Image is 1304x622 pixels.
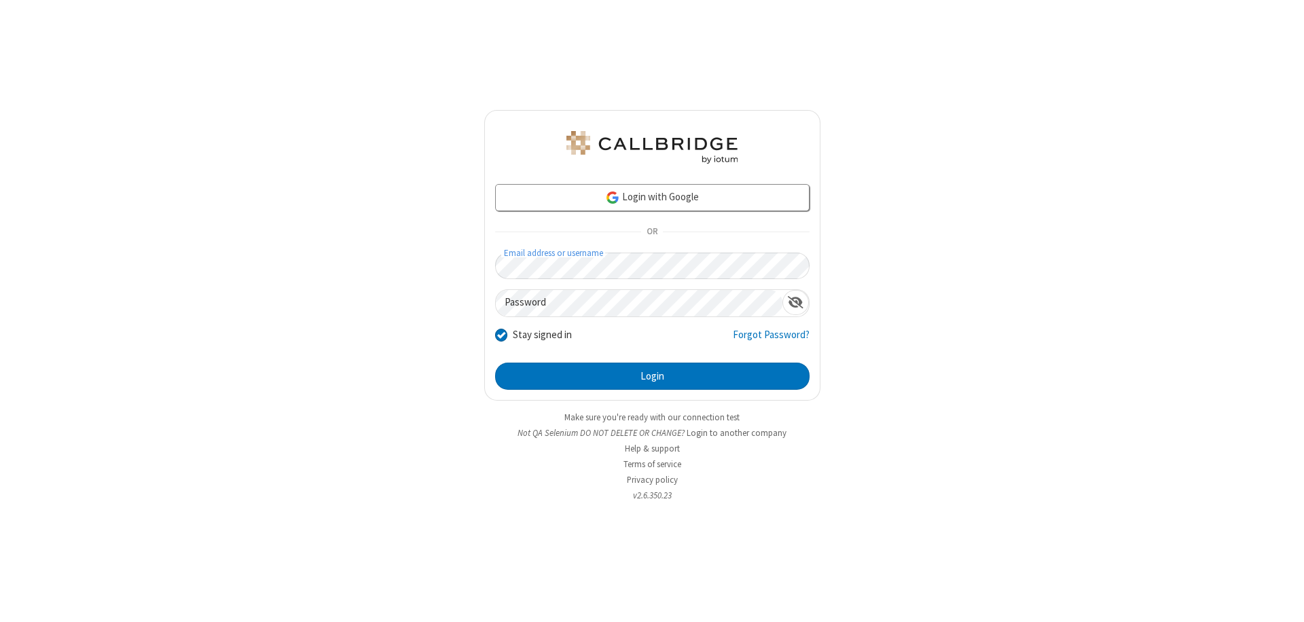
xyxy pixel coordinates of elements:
span: OR [641,223,663,242]
input: Email address or username [495,253,810,279]
button: Login [495,363,810,390]
a: Help & support [625,443,680,454]
li: Not QA Selenium DO NOT DELETE OR CHANGE? [484,426,820,439]
img: QA Selenium DO NOT DELETE OR CHANGE [564,131,740,164]
a: Terms of service [623,458,681,470]
input: Password [496,290,782,316]
label: Stay signed in [513,327,572,343]
a: Forgot Password? [733,327,810,353]
a: Make sure you're ready with our connection test [564,411,740,423]
button: Login to another company [687,426,786,439]
li: v2.6.350.23 [484,489,820,502]
a: Privacy policy [627,474,678,486]
img: google-icon.png [605,190,620,205]
a: Login with Google [495,184,810,211]
div: Show password [782,290,809,315]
